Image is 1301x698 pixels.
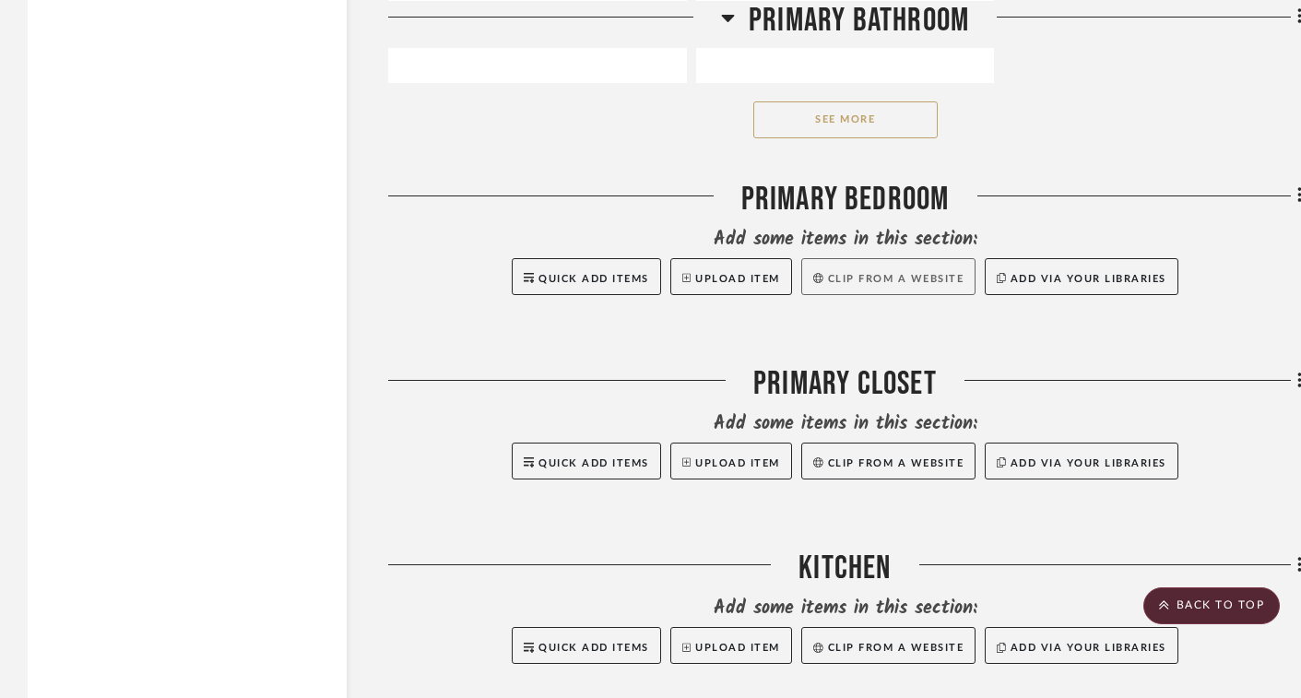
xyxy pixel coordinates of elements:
[1143,587,1280,624] scroll-to-top-button: BACK TO TOP
[801,443,976,479] button: Clip from a website
[985,627,1178,664] button: Add via your libraries
[512,443,661,479] button: Quick Add Items
[538,274,649,284] span: Quick Add Items
[512,258,661,295] button: Quick Add Items
[985,443,1178,479] button: Add via your libraries
[512,627,661,664] button: Quick Add Items
[801,627,976,664] button: Clip from a website
[670,258,792,295] button: Upload Item
[753,101,938,138] button: See More
[801,258,976,295] button: Clip from a website
[538,643,649,653] span: Quick Add Items
[670,627,792,664] button: Upload Item
[670,443,792,479] button: Upload Item
[538,458,649,468] span: Quick Add Items
[985,258,1178,295] button: Add via your libraries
